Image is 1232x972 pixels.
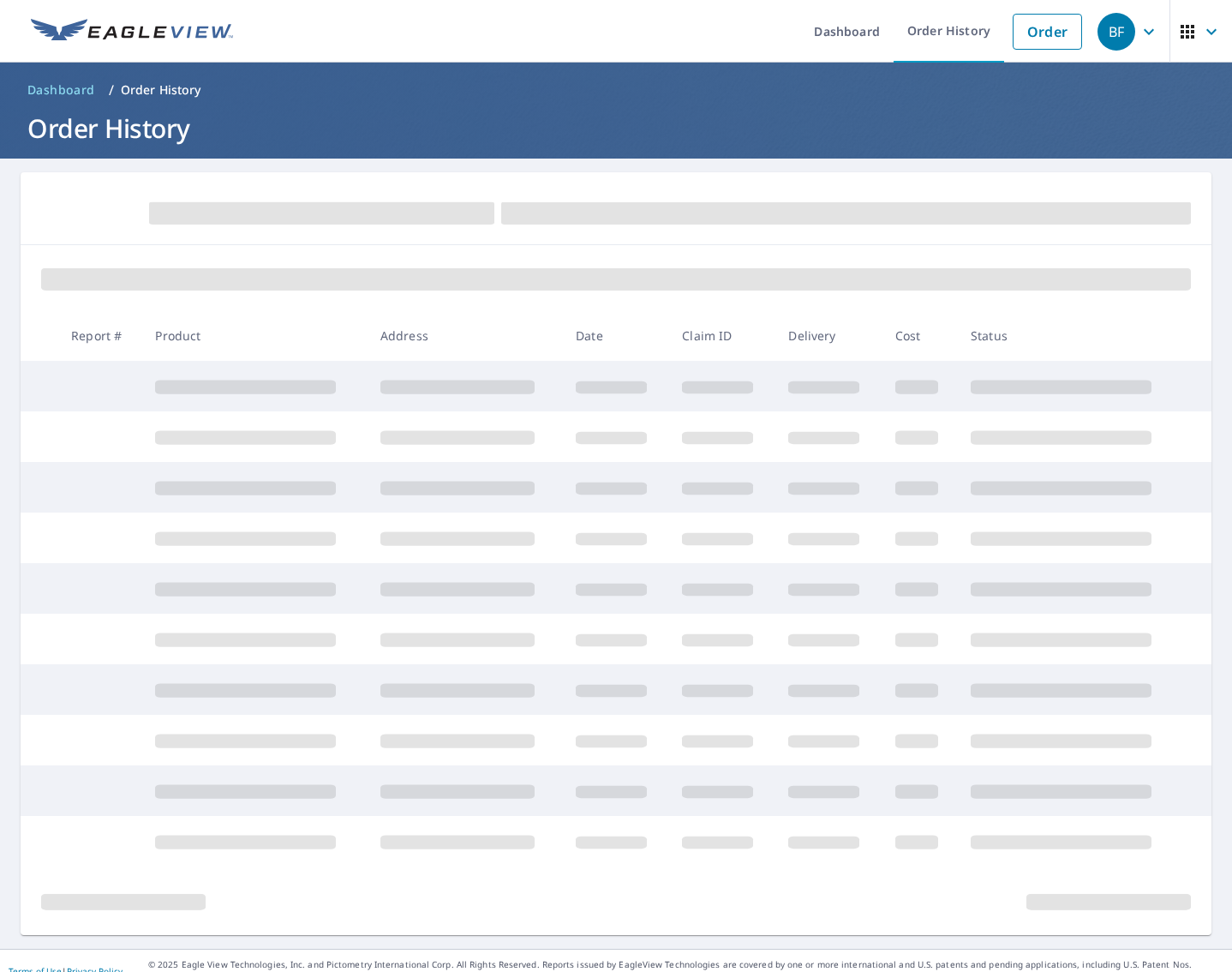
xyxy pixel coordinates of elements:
[21,111,1211,146] h1: Order History
[57,310,141,361] th: Report #
[109,80,114,100] li: /
[21,76,1211,104] nav: breadcrumb
[1097,13,1135,51] div: BF
[27,81,95,99] span: Dashboard
[774,310,881,361] th: Delivery
[882,310,957,361] th: Cost
[957,310,1181,361] th: Status
[1013,14,1082,50] a: Order
[668,310,774,361] th: Claim ID
[121,81,201,99] p: Order History
[31,19,233,45] img: EV Logo
[141,310,366,361] th: Product
[367,310,562,361] th: Address
[21,76,102,104] a: Dashboard
[562,310,668,361] th: Date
